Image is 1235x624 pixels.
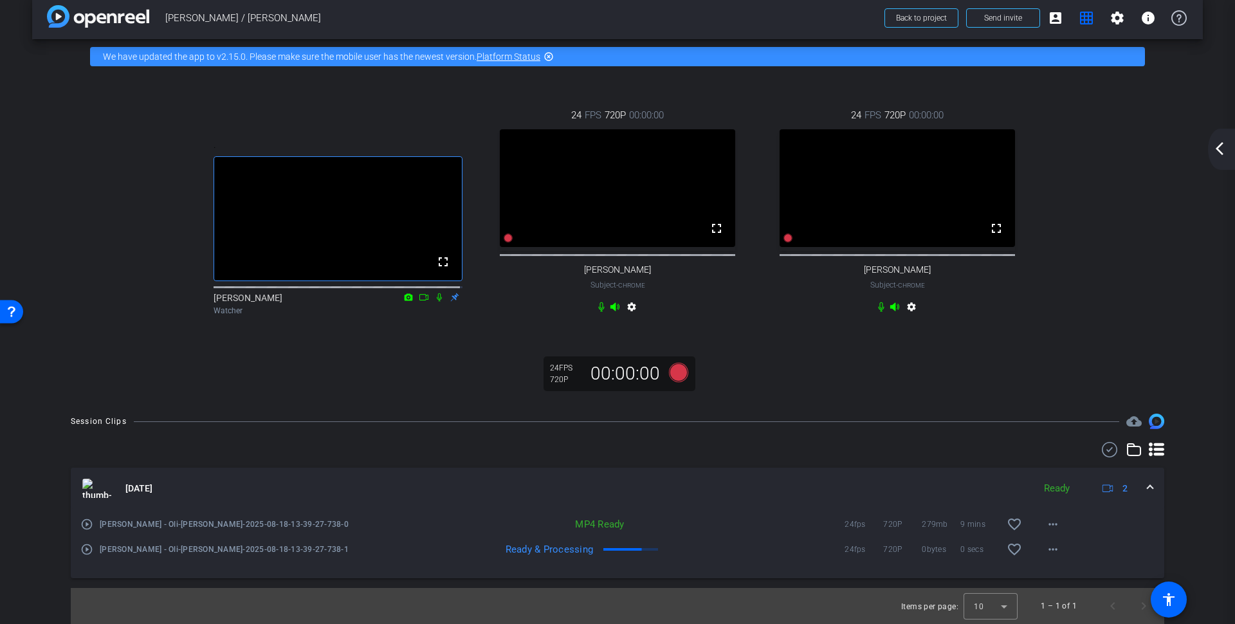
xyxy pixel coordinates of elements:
[884,108,906,122] span: 720P
[71,468,1164,509] mat-expansion-panel-header: thumb-nail[DATE]Ready2
[214,305,462,317] div: Watcher
[922,543,960,556] span: 0bytes
[559,363,572,372] span: FPS
[870,279,925,291] span: Subject
[1097,591,1128,621] button: Previous page
[883,543,922,556] span: 720P
[618,282,645,289] span: Chrome
[898,282,925,289] span: Chrome
[1212,141,1227,156] mat-icon: arrow_back_ios_new
[82,479,111,498] img: thumb-nail
[1126,414,1142,429] mat-icon: cloud_upload
[709,221,724,236] mat-icon: fullscreen
[1149,414,1164,429] img: Session clips
[475,543,600,556] div: Ready & Processing
[582,363,668,385] div: 00:00:00
[883,518,922,531] span: 720P
[845,543,883,556] span: 24fps
[896,14,947,23] span: Back to project
[90,47,1145,66] div: We have updated the app to v2.15.0. Please make sure the mobile user has the newest version.
[629,108,664,122] span: 00:00:00
[1140,10,1156,26] mat-icon: info
[550,374,582,385] div: 720P
[100,518,360,531] span: [PERSON_NAME] - Oli-[PERSON_NAME]-2025-08-18-13-39-27-738-0
[845,518,883,531] span: 24fps
[1048,10,1063,26] mat-icon: account_box
[904,302,919,317] mat-icon: settings
[984,13,1022,23] span: Send invite
[214,291,462,317] div: [PERSON_NAME]
[864,264,931,275] span: [PERSON_NAME]
[47,5,149,28] img: app-logo
[477,51,540,62] a: Platform Status
[960,518,999,531] span: 9 mins
[605,108,626,122] span: 720P
[80,543,93,556] mat-icon: play_circle_outline
[1128,591,1159,621] button: Next page
[1041,600,1077,612] div: 1 – 1 of 1
[851,108,861,122] span: 24
[1110,10,1125,26] mat-icon: settings
[550,363,582,373] div: 24
[590,279,645,291] span: Subject
[214,134,462,156] div: .
[585,108,601,122] span: FPS
[80,518,93,531] mat-icon: play_circle_outline
[571,108,581,122] span: 24
[1045,542,1061,557] mat-icon: more_horiz
[1007,517,1022,532] mat-icon: favorite_border
[100,543,360,556] span: [PERSON_NAME] - Oli-[PERSON_NAME]-2025-08-18-13-39-27-738-1
[896,280,898,289] span: -
[909,108,944,122] span: 00:00:00
[165,5,877,31] span: [PERSON_NAME] / [PERSON_NAME]
[1045,517,1061,532] mat-icon: more_horiz
[922,518,960,531] span: 279mb
[125,482,152,495] span: [DATE]
[884,8,958,28] button: Back to project
[71,509,1164,578] div: thumb-nail[DATE]Ready2
[989,221,1004,236] mat-icon: fullscreen
[616,280,618,289] span: -
[1079,10,1094,26] mat-icon: grid_on
[1161,592,1176,607] mat-icon: accessibility
[966,8,1040,28] button: Send invite
[1007,542,1022,557] mat-icon: favorite_border
[584,264,651,275] span: [PERSON_NAME]
[506,518,631,531] div: MP4 Ready
[71,415,127,428] div: Session Clips
[1038,481,1076,496] div: Ready
[624,302,639,317] mat-icon: settings
[901,600,958,613] div: Items per page:
[1126,414,1142,429] span: Destinations for your clips
[544,51,554,62] mat-icon: highlight_off
[1122,482,1128,495] span: 2
[960,543,999,556] span: 0 secs
[864,108,881,122] span: FPS
[435,254,451,270] mat-icon: fullscreen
